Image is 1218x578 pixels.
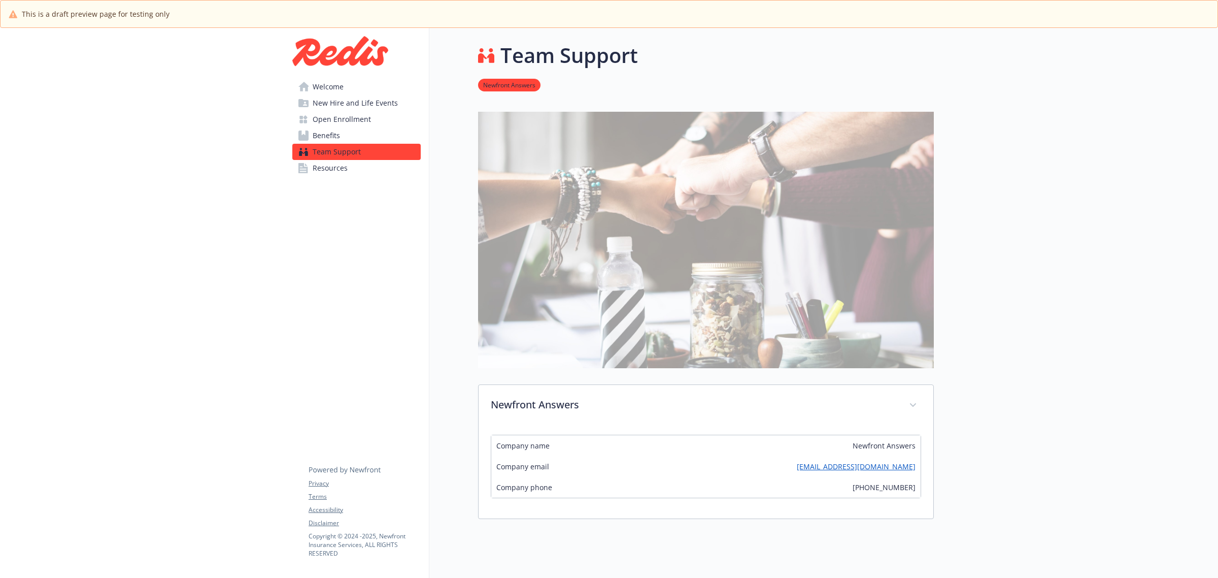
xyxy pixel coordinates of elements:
img: team support page banner [478,112,934,368]
a: Benefits [292,127,421,144]
span: Welcome [313,79,344,95]
a: Privacy [309,479,420,488]
a: [EMAIL_ADDRESS][DOMAIN_NAME] [797,461,916,472]
a: Accessibility [309,505,420,515]
a: Team Support [292,144,421,160]
div: Newfront Answers [479,427,933,519]
a: Newfront Answers [478,80,540,89]
span: New Hire and Life Events [313,95,398,111]
h1: Team Support [500,40,638,71]
a: Terms [309,492,420,501]
span: Company email [496,461,549,472]
span: Open Enrollment [313,111,371,127]
span: Team Support [313,144,361,160]
a: Open Enrollment [292,111,421,127]
span: This is a draft preview page for testing only [22,9,170,19]
span: Company phone [496,482,552,493]
span: Benefits [313,127,340,144]
p: Copyright © 2024 - 2025 , Newfront Insurance Services, ALL RIGHTS RESERVED [309,532,420,558]
span: [PHONE_NUMBER] [853,482,916,493]
a: Welcome [292,79,421,95]
span: Company name [496,440,550,451]
a: Resources [292,160,421,176]
a: New Hire and Life Events [292,95,421,111]
a: Disclaimer [309,519,420,528]
span: Newfront Answers [853,440,916,451]
div: Newfront Answers [479,385,933,427]
p: Newfront Answers [491,397,897,412]
span: Resources [313,160,348,176]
